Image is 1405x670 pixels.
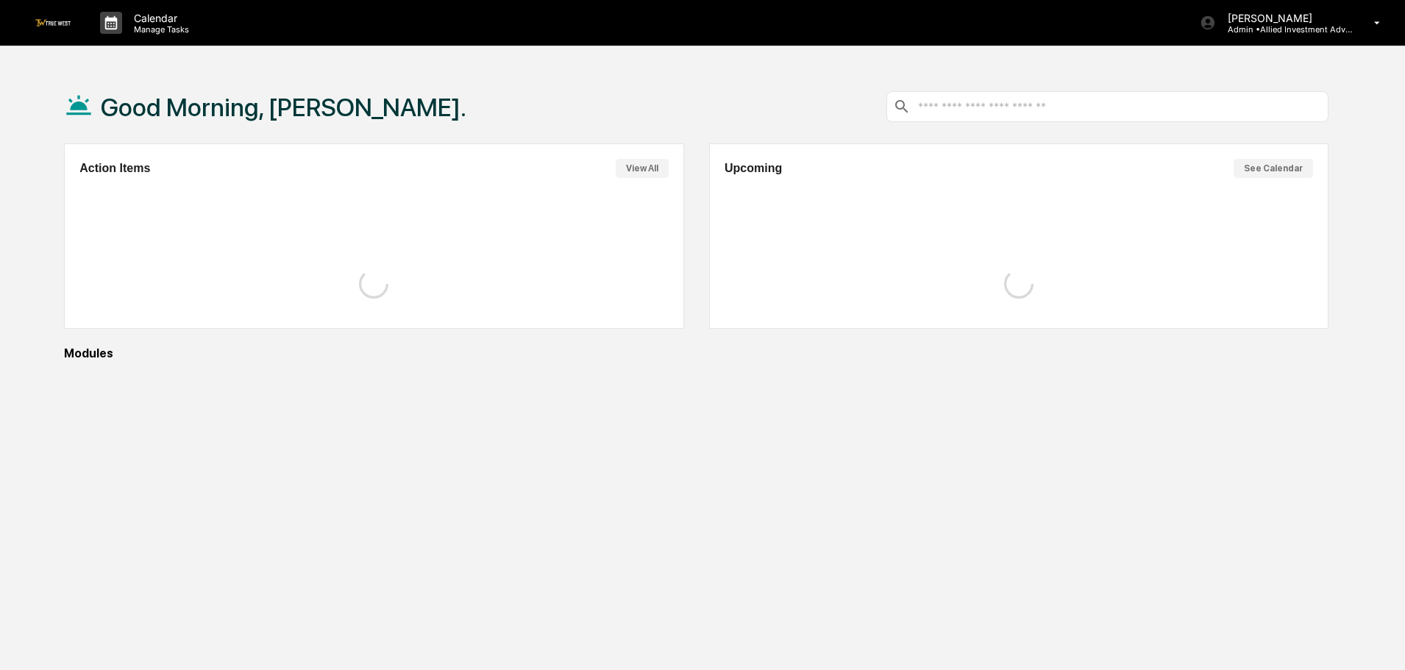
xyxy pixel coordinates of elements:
h2: Upcoming [725,162,782,175]
h2: Action Items [79,162,150,175]
p: Calendar [122,12,196,24]
p: Manage Tasks [122,24,196,35]
p: [PERSON_NAME] [1216,12,1353,24]
h1: Good Morning, [PERSON_NAME]. [101,93,466,122]
div: Modules [64,346,1328,360]
p: Admin • Allied Investment Advisors [1216,24,1353,35]
button: View All [616,159,669,178]
button: See Calendar [1234,159,1313,178]
img: logo [35,19,71,26]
